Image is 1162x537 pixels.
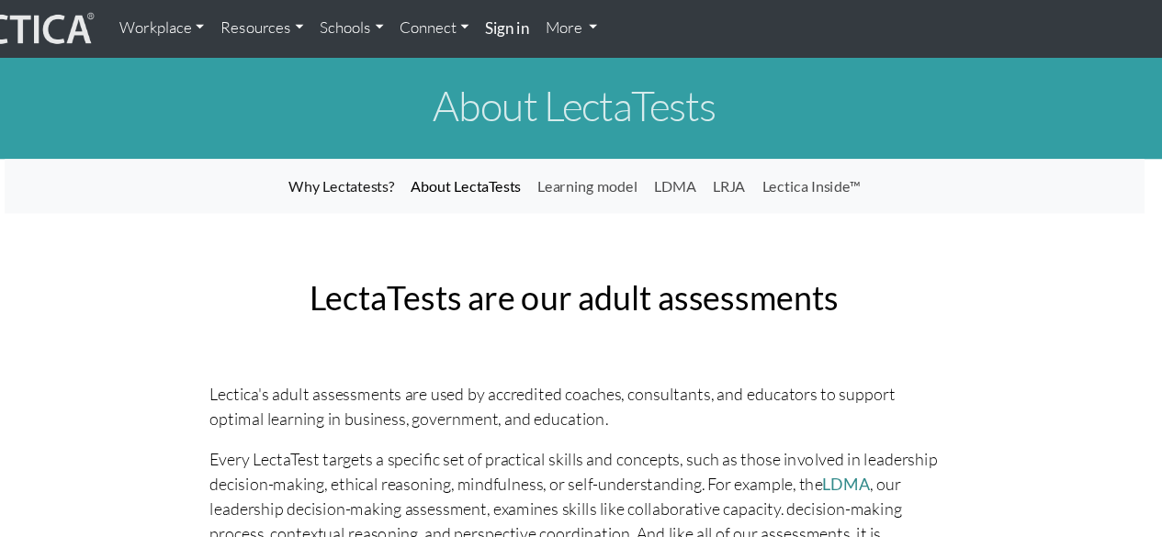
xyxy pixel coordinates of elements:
[502,17,541,33] strong: Sign in
[255,400,908,510] p: Every LectaTest targets a specific set of practical skills and concepts, such as those involved i...
[167,7,257,43] a: Workplace
[698,150,742,185] a: LRJA
[804,424,846,442] a: LDMA
[15,8,152,43] img: lecticalive
[646,150,698,185] a: LDMA
[346,7,418,43] a: Schools
[255,341,908,386] p: Lectica's adult assessments are used by accredited coaches, consultants, and educators to support...
[541,150,646,185] a: Learning model
[255,250,908,282] h2: LectaTests are our adult assessments
[319,150,428,185] a: Why Lectatests?
[494,7,548,44] a: Sign in
[742,150,844,185] a: Lectica Inside™
[72,74,1091,115] h1: About LectaTests
[548,7,610,43] a: More
[418,7,494,43] a: Connect
[428,150,541,185] a: About LectaTests
[257,7,346,43] a: Resources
